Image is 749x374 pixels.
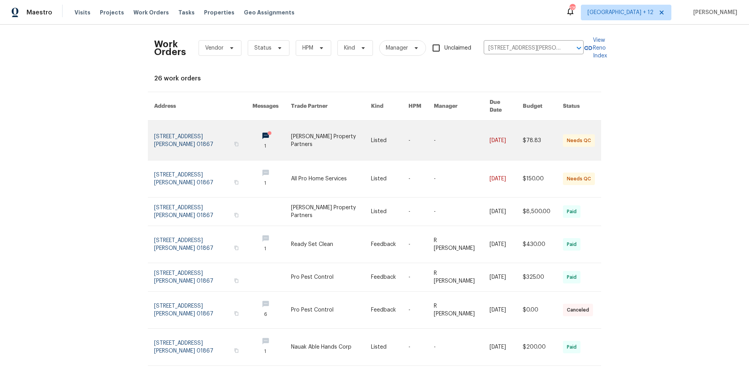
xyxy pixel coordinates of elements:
td: R [PERSON_NAME] [428,226,484,263]
span: Kind [344,44,355,52]
td: R [PERSON_NAME] [428,263,484,292]
th: Messages [246,92,285,121]
a: View Reno Index [584,36,607,60]
td: Feedback [365,292,402,329]
td: Nauak Able Hands Corp [285,329,364,366]
td: - [402,198,428,226]
span: Projects [100,9,124,16]
td: Feedback [365,263,402,292]
th: Trade Partner [285,92,364,121]
span: [PERSON_NAME] [690,9,737,16]
span: Tasks [178,10,195,15]
span: Maestro [27,9,52,16]
button: Copy Address [233,141,240,148]
span: Unclaimed [444,44,471,52]
span: Vendor [205,44,224,52]
span: [GEOGRAPHIC_DATA] + 12 [587,9,653,16]
div: 175 [570,5,575,12]
span: Manager [386,44,408,52]
th: Status [557,92,601,121]
button: Copy Address [233,179,240,186]
th: Address [148,92,246,121]
div: 26 work orders [154,75,595,82]
td: Pro Pest Control [285,292,364,329]
th: HPM [402,92,428,121]
td: - [402,226,428,263]
td: - [428,329,484,366]
button: Copy Address [233,212,240,219]
td: - [428,160,484,198]
span: Properties [204,9,234,16]
th: Budget [516,92,557,121]
td: All Pro Home Services [285,160,364,198]
span: Work Orders [133,9,169,16]
span: HPM [302,44,313,52]
td: - [402,121,428,160]
button: Copy Address [233,310,240,317]
td: Feedback [365,226,402,263]
td: R [PERSON_NAME] [428,292,484,329]
td: Pro Pest Control [285,263,364,292]
td: - [402,292,428,329]
td: Ready Set Clean [285,226,364,263]
button: Copy Address [233,277,240,284]
h2: Work Orders [154,40,186,56]
td: - [428,121,484,160]
td: [PERSON_NAME] Property Partners [285,121,364,160]
td: - [402,263,428,292]
th: Manager [428,92,484,121]
td: Listed [365,198,402,226]
td: Listed [365,160,402,198]
td: - [428,198,484,226]
input: Enter in an address [484,42,562,54]
th: Due Date [483,92,516,121]
td: [PERSON_NAME] Property Partners [285,198,364,226]
button: Copy Address [233,244,240,251]
button: Open [573,43,584,53]
td: - [402,160,428,198]
td: Listed [365,121,402,160]
span: Visits [75,9,91,16]
th: Kind [365,92,402,121]
span: Geo Assignments [244,9,295,16]
span: Status [254,44,272,52]
td: Listed [365,329,402,366]
button: Copy Address [233,347,240,354]
td: - [402,329,428,366]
